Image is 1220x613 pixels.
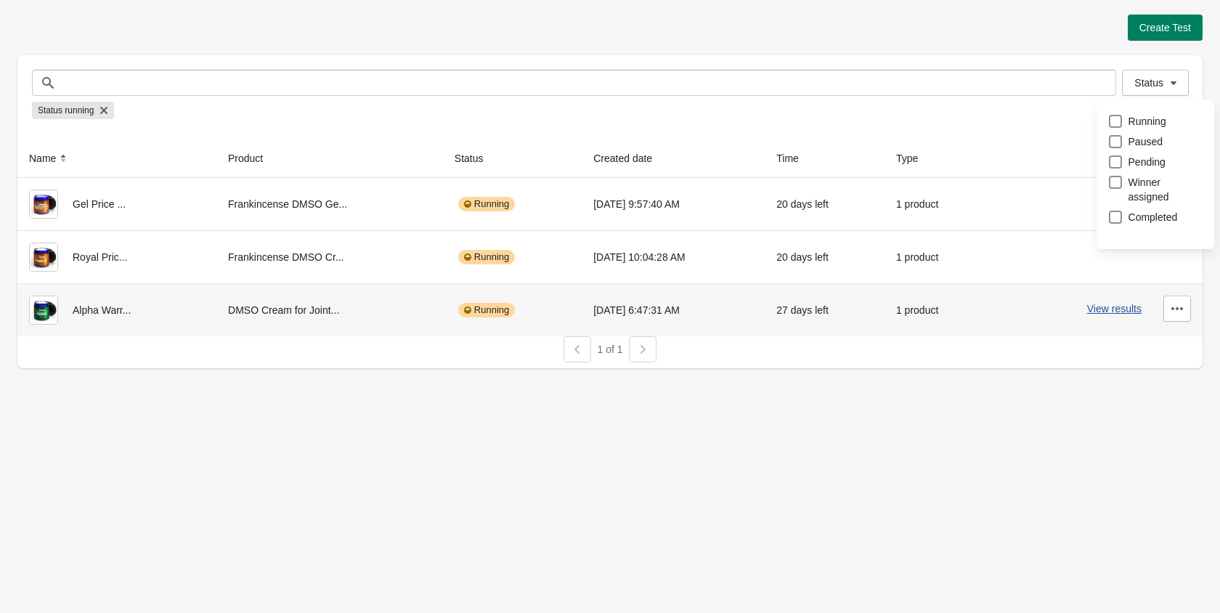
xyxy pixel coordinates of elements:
[228,296,431,325] div: DMSO Cream for Joint...
[1087,303,1142,314] button: View results
[597,344,622,355] span: 1 of 1
[1122,70,1189,96] button: Status
[228,243,431,272] div: Frankincense DMSO Cr...
[1139,22,1191,33] span: Create Test
[458,197,515,211] div: Running
[228,190,431,219] div: Frankincense DMSO Ge...
[896,296,977,325] div: 1 product
[593,296,753,325] div: [DATE] 6:47:31 AM
[896,190,977,219] div: 1 product
[29,243,205,272] div: Royal Pric...
[29,190,205,219] div: Gel Price ...
[1134,77,1163,89] span: Status
[896,243,977,272] div: 1 product
[38,102,94,119] span: Status running
[23,145,76,171] button: Name
[458,250,515,264] div: Running
[458,303,515,317] div: Running
[776,243,873,272] div: 20 days left
[29,296,205,325] div: Alpha Warr...
[587,145,672,171] button: Created date
[1128,155,1166,169] span: Pending
[1128,114,1166,129] span: Running
[593,190,753,219] div: [DATE] 9:57:40 AM
[776,190,873,219] div: 20 days left
[890,145,938,171] button: Type
[1128,134,1163,149] span: Paused
[1128,175,1203,204] span: Winner assigned
[593,243,753,272] div: [DATE] 10:04:28 AM
[222,145,283,171] button: Product
[449,145,504,171] button: Status
[1128,210,1178,224] span: Completed
[1128,15,1203,41] button: Create Test
[776,296,873,325] div: 27 days left
[770,145,819,171] button: Time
